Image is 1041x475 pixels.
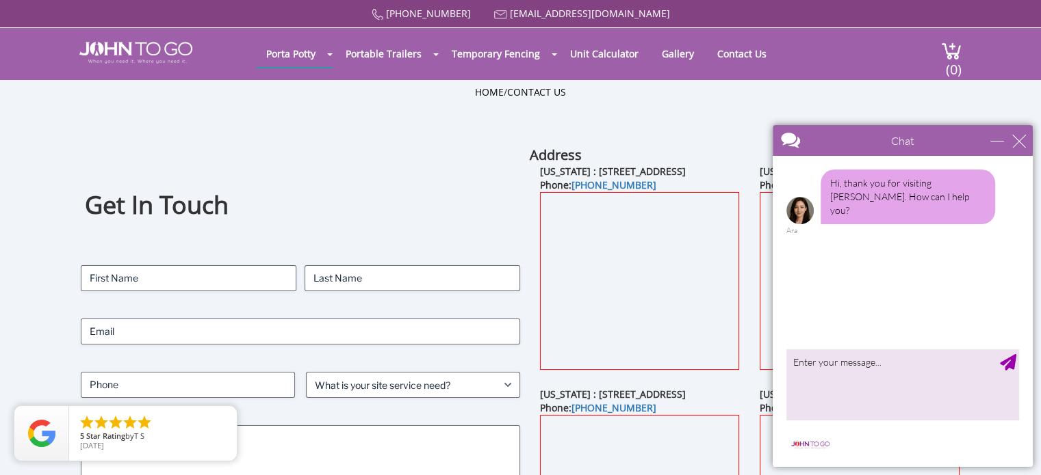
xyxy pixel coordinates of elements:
[475,85,566,99] ul: /
[372,9,383,21] img: Call
[335,40,432,67] a: Portable Trailers
[530,146,582,164] b: Address
[81,372,295,398] input: Phone
[540,178,656,191] b: Phone:
[79,414,95,431] li: 
[80,440,104,450] span: [DATE]
[28,420,55,447] img: Review Rating
[134,431,144,441] span: T S
[760,401,876,414] b: Phone:
[136,414,153,431] li: 
[256,40,326,67] a: Porta Potty
[79,42,192,64] img: JOHN to go
[80,432,226,442] span: by
[571,401,656,414] a: [PHONE_NUMBER]
[81,318,521,344] input: Email
[560,40,649,67] a: Unit Calculator
[507,85,566,98] a: Contact Us
[386,7,471,20] a: [PHONE_NUMBER]
[93,414,110,431] li: 
[760,178,876,191] b: Phone:
[540,401,656,414] b: Phone:
[441,40,550,67] a: Temporary Fencing
[540,388,686,401] b: [US_STATE] : [STREET_ADDRESS]
[475,85,504,98] a: Home
[945,49,962,79] span: (0)
[571,178,656,191] a: [PHONE_NUMBER]
[941,42,962,60] img: cart a
[305,265,520,291] input: Last Name
[122,414,138,431] li: 
[80,431,84,441] span: 5
[81,265,296,291] input: First Name
[510,7,670,20] a: [EMAIL_ADDRESS][DOMAIN_NAME]
[107,414,124,431] li: 
[86,431,125,441] span: Star Rating
[494,10,507,19] img: Mail
[540,165,686,178] b: [US_STATE] : [STREET_ADDRESS]
[760,388,956,401] b: [US_STATE] : [STREET_ADDRESS][US_STATE]
[85,189,516,222] h1: Get In Touch
[652,40,704,67] a: Gallery
[764,117,1041,475] iframe: Live Chat Box
[760,165,905,178] b: [US_STATE] : [STREET_ADDRESS]
[707,40,777,67] a: Contact Us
